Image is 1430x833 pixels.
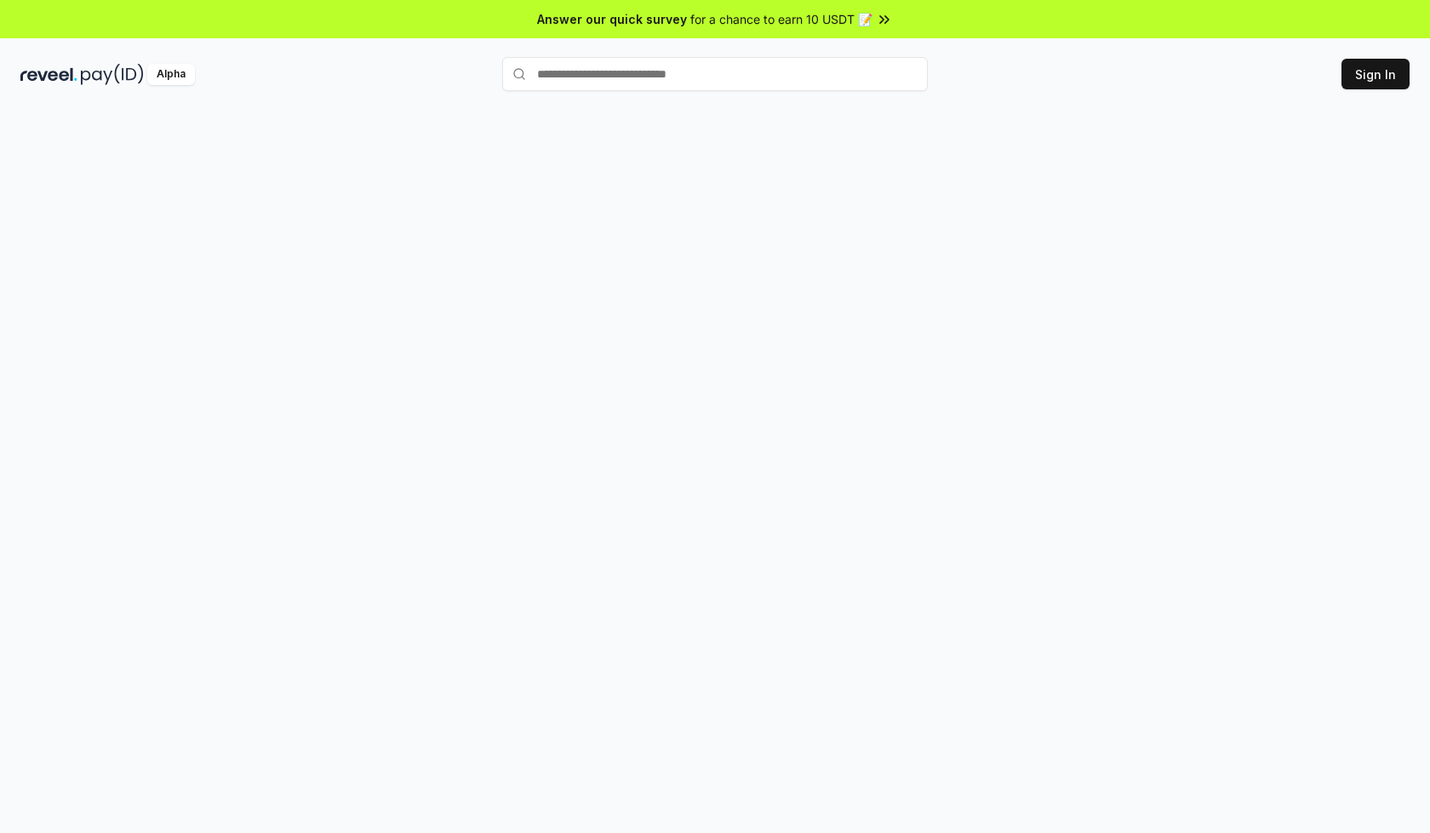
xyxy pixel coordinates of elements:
[537,10,687,28] span: Answer our quick survey
[81,64,144,85] img: pay_id
[690,10,872,28] span: for a chance to earn 10 USDT 📝
[20,64,77,85] img: reveel_dark
[147,64,195,85] div: Alpha
[1341,59,1410,89] button: Sign In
